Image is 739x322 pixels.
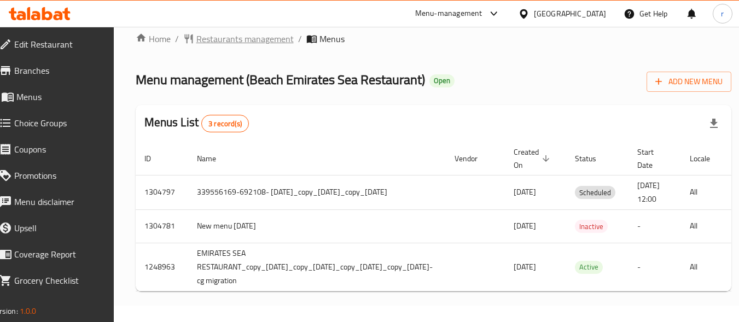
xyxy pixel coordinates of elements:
span: Coupons [14,143,101,156]
td: - [629,209,681,243]
span: Coverage Report [14,248,101,261]
span: Open [429,76,455,85]
span: Grocery Checklist [14,274,101,287]
td: 1248963 [136,243,188,291]
td: EMIRATES SEA RESTAURANT_copy_[DATE]_copy_[DATE]_copy_[DATE]_copy_[DATE]-cg migration [188,243,446,291]
td: 1304781 [136,209,188,243]
div: [GEOGRAPHIC_DATA] [534,8,606,20]
h2: Menus List [144,114,249,132]
li: / [175,32,179,45]
span: Active [575,261,603,273]
span: ID [144,152,165,165]
span: r [721,8,724,20]
span: [DATE] 12:00 [637,178,660,206]
nav: breadcrumb [136,32,732,45]
span: Choice Groups [14,116,101,130]
a: Home [136,32,171,45]
span: Scheduled [575,186,615,199]
span: Upsell [14,221,101,235]
span: Start Date [637,145,668,172]
span: Edit Restaurant [14,38,101,51]
span: Menu management ( Beach Emirates Sea Restaurant ) [136,67,425,92]
td: All [681,175,737,209]
div: Open [429,74,455,87]
span: Restaurants management [196,32,294,45]
span: Locale [690,152,724,165]
span: Created On [514,145,553,172]
span: Menus [16,90,101,103]
a: Restaurants management [183,32,294,45]
button: Add New Menu [647,72,731,92]
span: Branches [14,64,101,77]
td: 1304797 [136,175,188,209]
div: Active [575,261,603,274]
td: New menu [DATE] [188,209,446,243]
span: Add New Menu [655,75,723,89]
span: Menu disclaimer [14,195,101,208]
div: Scheduled [575,186,615,199]
div: Menu-management [415,7,482,20]
span: Vendor [455,152,492,165]
span: Inactive [575,220,608,233]
td: 339556169-692108- [DATE]_copy_[DATE]_copy_[DATE] [188,175,446,209]
td: All [681,243,737,291]
span: 1.0.0 [20,304,37,318]
td: - [629,243,681,291]
span: [DATE] [514,185,536,199]
div: Total records count [201,115,249,132]
td: All [681,209,737,243]
span: 3 record(s) [202,119,248,129]
div: Export file [701,110,727,137]
span: Promotions [14,169,101,182]
span: Status [575,152,610,165]
span: [DATE] [514,260,536,274]
span: Name [197,152,230,165]
span: Menus [319,32,345,45]
span: [DATE] [514,219,536,233]
li: / [298,32,302,45]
